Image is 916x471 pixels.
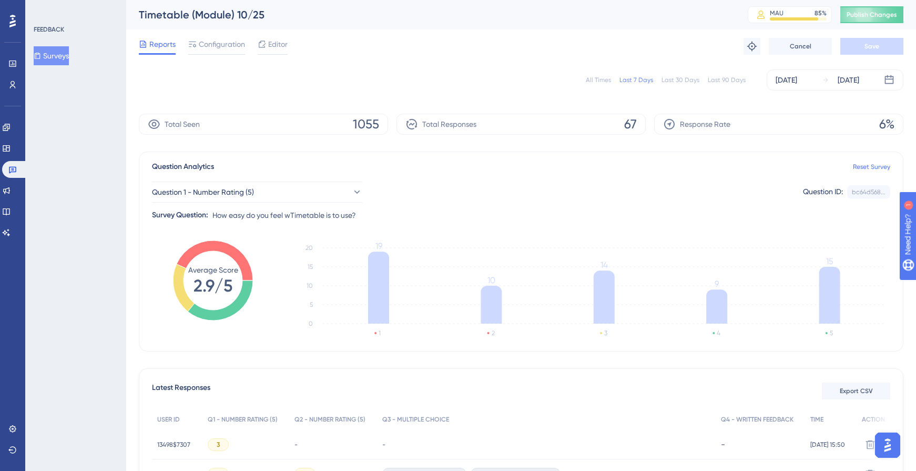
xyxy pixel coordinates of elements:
tspan: 15 [826,256,833,266]
span: 6% [879,116,894,133]
span: Q1 - NUMBER RATING (5) [208,415,278,424]
text: 5 [830,329,833,337]
div: All Times [586,76,611,84]
tspan: 20 [306,244,313,252]
text: 4 [717,329,720,337]
iframe: UserGuiding AI Assistant Launcher [872,429,903,461]
tspan: 14 [601,260,608,270]
button: Question 1 - Number Rating (5) [152,182,362,203]
span: 3 [217,440,220,449]
text: 2 [492,329,495,337]
span: Total Responses [422,118,476,131]
span: Save [864,42,879,51]
tspan: 5 [310,301,313,308]
span: ACTION [862,415,885,424]
tspan: 2.9/5 [194,276,232,296]
div: Survey Question: [152,209,208,222]
div: bc64d568... [852,188,886,196]
div: [DATE] [838,74,859,86]
span: Reports [149,38,176,51]
div: Last 90 Days [708,76,746,84]
div: 1 [73,5,76,14]
span: - [382,440,385,449]
a: Reset Survey [853,163,890,171]
span: Question Analytics [152,161,214,173]
tspan: 19 [375,241,382,251]
span: [DATE] 15:50 [810,440,845,449]
button: Save [840,38,903,55]
span: How easy do you feel wTimetable is to use? [212,209,356,222]
text: 1 [379,329,381,337]
span: - [294,440,298,449]
div: FEEDBACK [34,25,64,34]
div: - [721,439,800,449]
div: 85 % [815,9,827,17]
button: Publish Changes [840,6,903,23]
span: Latest Responses [152,382,210,400]
tspan: 10 [307,282,313,289]
span: 1055 [353,116,379,133]
div: Timetable (Module) 10/25 [139,7,721,22]
span: Response Rate [680,118,730,131]
span: Configuration [199,38,245,51]
div: Question ID: [803,185,843,199]
span: Total Seen [165,118,200,131]
span: 13498$7307 [157,440,190,449]
span: Q3 - MULTIPLE CHOICE [382,415,449,424]
span: Question 1 - Number Rating (5) [152,186,254,198]
span: Cancel [790,42,811,51]
tspan: Average Score [188,266,238,274]
span: 67 [624,116,637,133]
span: USER ID [157,415,180,424]
span: Export CSV [840,387,873,395]
tspan: 0 [309,320,313,327]
span: Need Help? [25,3,66,15]
span: Publish Changes [847,11,897,19]
span: Editor [268,38,288,51]
tspan: 9 [715,279,719,289]
tspan: 10 [487,275,495,285]
div: [DATE] [776,74,797,86]
tspan: 15 [308,263,313,270]
span: Q4 - WRITTEN FEEDBACK [721,415,793,424]
text: 3 [604,329,607,337]
div: MAU [770,9,783,17]
button: Export CSV [822,383,890,399]
div: Last 7 Days [619,76,653,84]
span: TIME [810,415,823,424]
button: Surveys [34,46,69,65]
button: Cancel [769,38,832,55]
span: Q2 - NUMBER RATING (5) [294,415,365,424]
div: Last 30 Days [661,76,699,84]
